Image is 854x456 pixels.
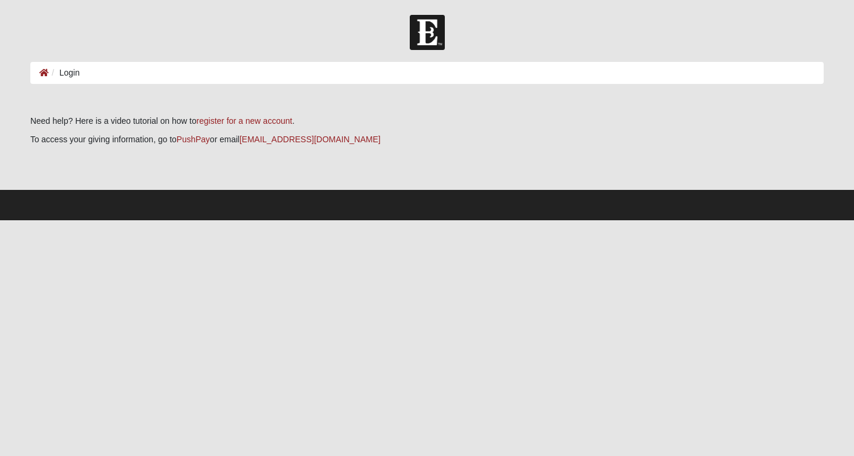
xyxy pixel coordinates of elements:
[410,15,445,50] img: Church of Eleven22 Logo
[30,115,824,127] p: Need help? Here is a video tutorial on how to .
[240,135,381,144] a: [EMAIL_ADDRESS][DOMAIN_NAME]
[196,116,292,126] a: register for a new account
[177,135,210,144] a: PushPay
[30,133,824,146] p: To access your giving information, go to or email
[49,67,80,79] li: Login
